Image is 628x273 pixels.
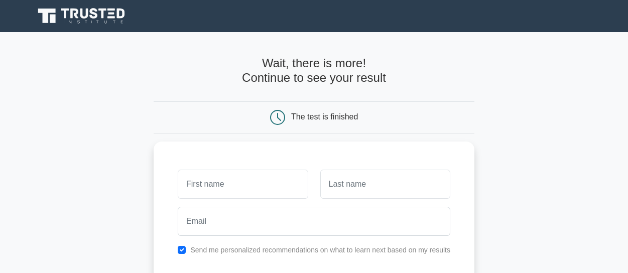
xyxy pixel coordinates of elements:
input: Email [178,207,450,236]
label: Send me personalized recommendations on what to learn next based on my results [190,246,450,254]
input: Last name [320,170,450,199]
h4: Wait, there is more! Continue to see your result [154,56,474,85]
div: The test is finished [291,112,358,121]
input: First name [178,170,308,199]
